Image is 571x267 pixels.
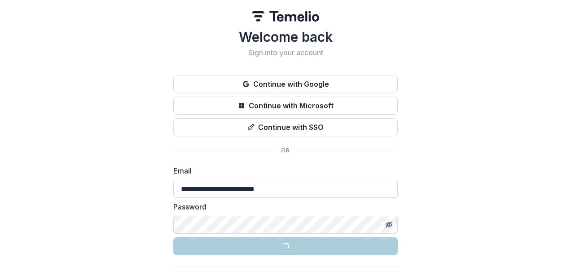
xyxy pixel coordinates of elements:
button: Toggle password visibility [382,218,396,232]
h1: Welcome back [173,29,398,45]
button: Continue with Google [173,75,398,93]
button: Continue with SSO [173,118,398,136]
label: Email [173,165,392,176]
h2: Sign into your account [173,49,398,57]
label: Password [173,201,392,212]
img: Temelio [252,11,319,22]
button: Continue with Microsoft [173,97,398,115]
